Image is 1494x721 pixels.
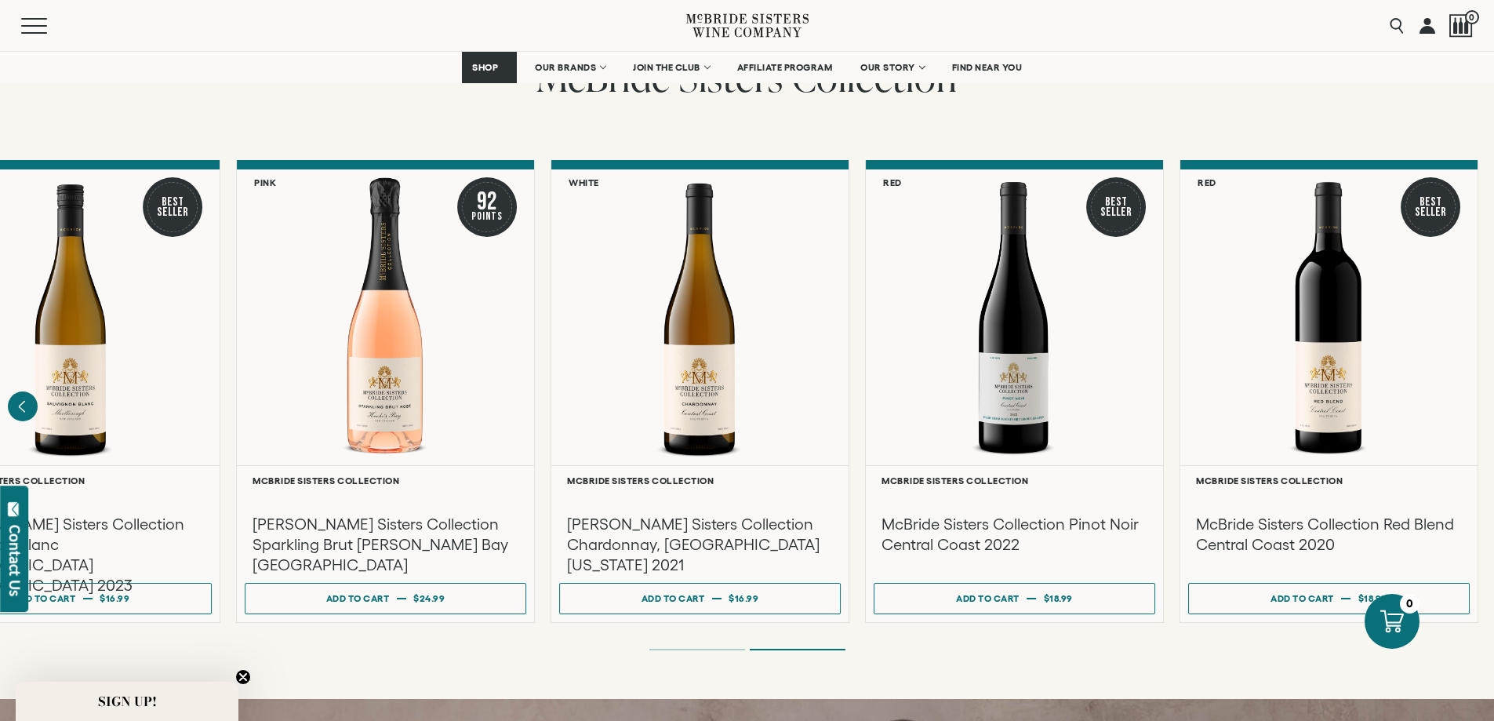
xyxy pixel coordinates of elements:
[525,52,615,83] a: OUR BRANDS
[1188,583,1470,614] button: Add to cart $18.99
[1044,593,1073,603] span: $18.99
[535,62,596,73] span: OUR BRANDS
[727,52,843,83] a: AFFILIATE PROGRAM
[16,682,238,721] div: SIGN UP!Close teaser
[100,593,129,603] span: $16.99
[881,514,1147,555] h3: McBride Sisters Collection Pinot Noir Central Coast 2022
[1465,10,1479,24] span: 0
[881,475,1147,486] h6: McBride Sisters Collection
[860,62,915,73] span: OUR STORY
[649,649,745,650] li: Page dot 1
[413,593,445,603] span: $24.99
[8,391,38,421] button: Previous
[750,649,845,650] li: Page dot 2
[462,52,517,83] a: SHOP
[253,475,518,486] h6: McBride Sisters Collection
[956,587,1020,610] div: Add to cart
[623,52,719,83] a: JOIN THE CLUB
[942,52,1033,83] a: FIND NEAR YOU
[567,514,833,575] h3: [PERSON_NAME] Sisters Collection Chardonnay, [GEOGRAPHIC_DATA][US_STATE] 2021
[633,62,700,73] span: JOIN THE CLUB
[883,177,902,188] h6: Red
[21,18,78,34] button: Mobile Menu Trigger
[254,177,276,188] h6: Pink
[1198,177,1216,188] h6: Red
[253,514,518,575] h3: [PERSON_NAME] Sisters Collection Sparkling Brut [PERSON_NAME] Bay [GEOGRAPHIC_DATA]
[326,587,390,610] div: Add to cart
[13,587,76,610] div: Add to cart
[952,62,1023,73] span: FIND NEAR YOU
[1400,594,1419,614] div: 0
[98,692,157,711] span: SIGN UP!
[235,669,251,685] button: Close teaser
[567,475,833,486] h6: McBride Sisters Collection
[1180,160,1478,623] a: Red Best Seller McBride Sisters Collection Red Blend Central Coast McBride Sisters Collection McB...
[1358,593,1387,603] span: $18.99
[1196,514,1462,555] h3: McBride Sisters Collection Red Blend Central Coast 2020
[7,525,23,596] div: Contact Us
[729,593,758,603] span: $16.99
[1196,475,1462,486] h6: McBride Sisters Collection
[850,52,934,83] a: OUR STORY
[472,62,499,73] span: SHOP
[737,62,833,73] span: AFFILIATE PROGRAM
[1270,587,1334,610] div: Add to cart
[569,177,599,188] h6: White
[642,587,705,610] div: Add to cart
